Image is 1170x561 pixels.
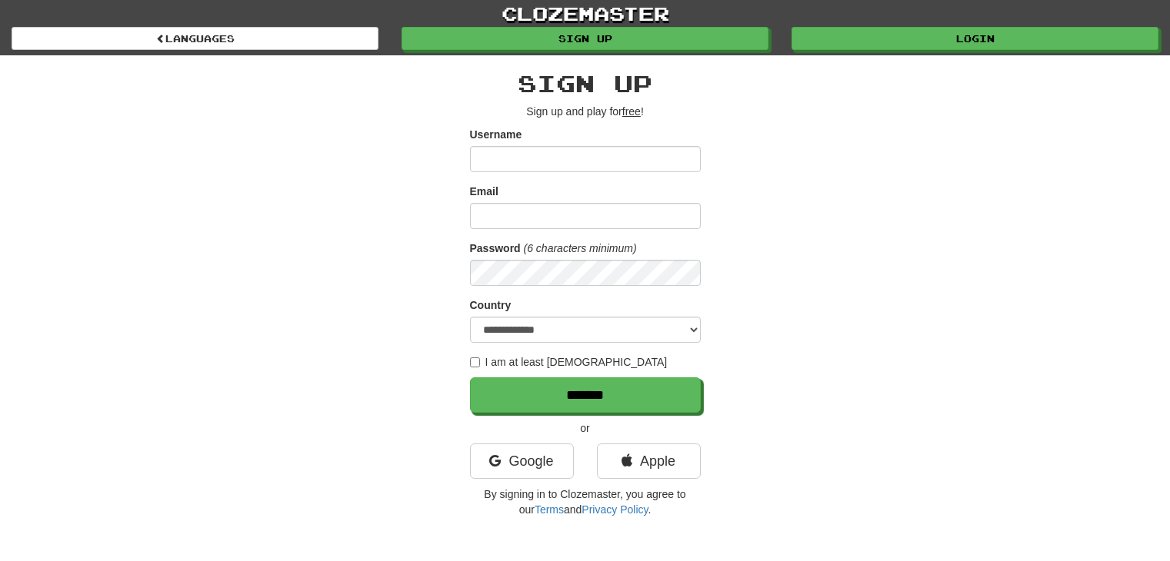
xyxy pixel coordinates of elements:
[535,503,564,516] a: Terms
[792,27,1158,50] a: Login
[470,297,512,313] label: Country
[622,105,641,118] u: free
[402,27,768,50] a: Sign up
[582,503,648,516] a: Privacy Policy
[470,443,574,479] a: Google
[470,71,701,96] h2: Sign up
[470,104,701,119] p: Sign up and play for !
[470,241,521,256] label: Password
[470,420,701,436] p: or
[470,357,480,367] input: I am at least [DEMOGRAPHIC_DATA]
[524,242,637,254] em: (6 characters minimum)
[470,184,498,199] label: Email
[12,27,378,50] a: Languages
[597,443,701,479] a: Apple
[470,486,701,517] p: By signing in to Clozemaster, you agree to our and .
[470,127,522,142] label: Username
[470,354,668,370] label: I am at least [DEMOGRAPHIC_DATA]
